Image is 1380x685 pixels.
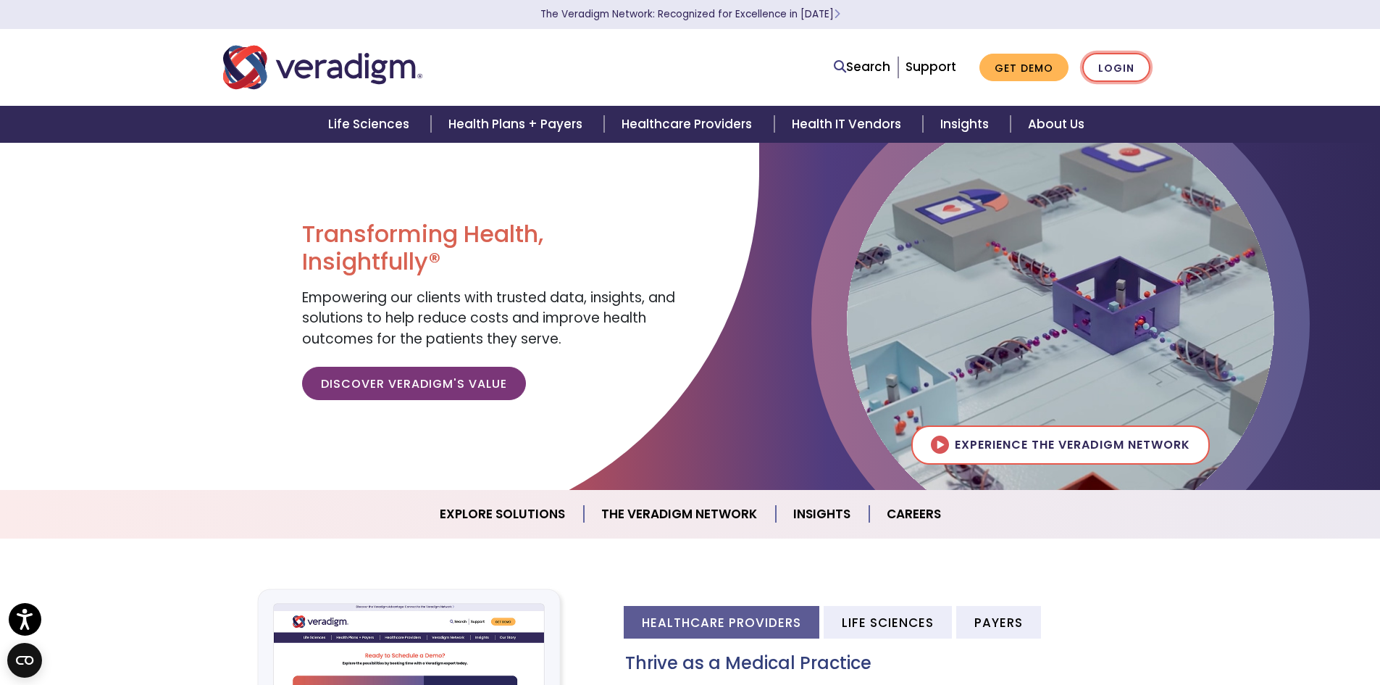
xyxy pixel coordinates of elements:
h1: Transforming Health, Insightfully® [302,220,679,276]
li: Life Sciences [824,606,952,639]
a: Discover Veradigm's Value [302,367,526,400]
a: Support [906,58,956,75]
a: Careers [869,496,958,533]
h3: Thrive as a Medical Practice [625,653,1158,674]
a: Insights [776,496,869,533]
a: Get Demo [979,54,1069,82]
a: Search [834,57,890,77]
img: Veradigm logo [223,43,422,91]
button: Open CMP widget [7,643,42,678]
a: The Veradigm Network: Recognized for Excellence in [DATE]Learn More [540,7,840,21]
a: The Veradigm Network [584,496,776,533]
a: Health IT Vendors [774,106,923,143]
a: Life Sciences [311,106,431,143]
li: Healthcare Providers [624,606,819,639]
span: Empowering our clients with trusted data, insights, and solutions to help reduce costs and improv... [302,288,675,349]
span: Learn More [834,7,840,21]
a: Health Plans + Payers [431,106,604,143]
li: Payers [956,606,1041,639]
a: Insights [923,106,1011,143]
a: Login [1082,53,1150,83]
a: Explore Solutions [422,496,584,533]
a: Healthcare Providers [604,106,774,143]
a: About Us [1011,106,1102,143]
